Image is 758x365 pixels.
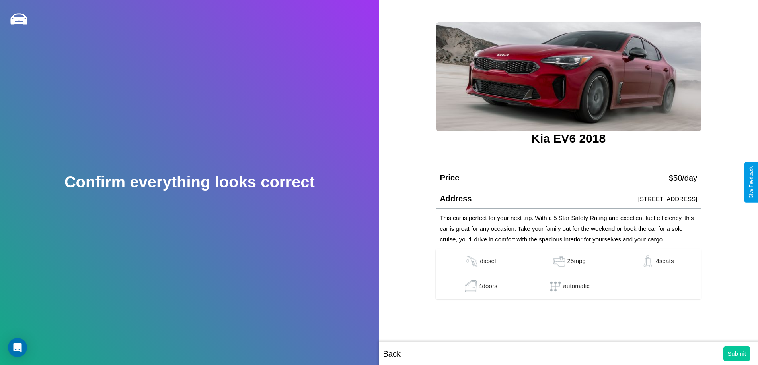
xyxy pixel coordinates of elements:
div: Give Feedback [748,166,754,199]
h4: Price [440,173,459,182]
img: gas [463,280,479,292]
p: 4 seats [656,255,674,267]
p: Back [383,347,401,361]
div: Open Intercom Messenger [8,338,27,357]
button: Submit [723,346,750,361]
img: gas [640,255,656,267]
h4: Address [440,194,472,203]
img: gas [464,255,480,267]
p: automatic [563,280,590,292]
p: [STREET_ADDRESS] [638,193,697,204]
img: gas [551,255,567,267]
p: 4 doors [479,280,497,292]
h3: Kia EV6 2018 [436,132,701,145]
p: This car is perfect for your next trip. With a 5 Star Safety Rating and excellent fuel efficiency... [440,212,697,245]
p: $ 50 /day [669,171,697,185]
h2: Confirm everything looks correct [64,173,315,191]
p: 25 mpg [567,255,586,267]
p: diesel [480,255,496,267]
table: simple table [436,249,701,299]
